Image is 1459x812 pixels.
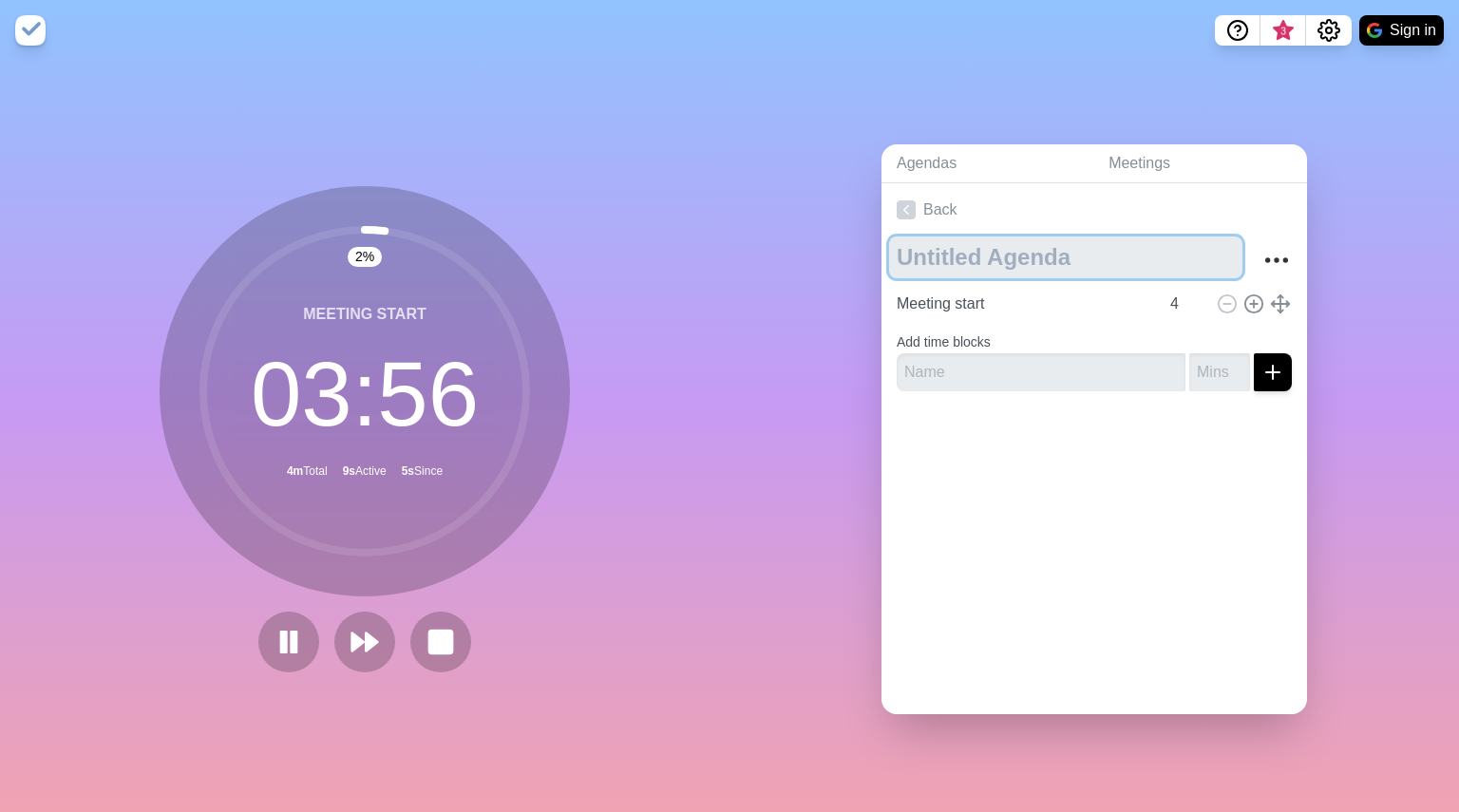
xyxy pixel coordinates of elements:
[1215,15,1260,46] button: Help
[1163,285,1208,323] input: Mins
[1260,15,1306,46] button: What’s new
[1189,353,1250,391] input: Mins
[897,353,1185,391] input: Name
[889,285,1159,323] input: Name
[1359,15,1444,46] button: Sign in
[1276,24,1291,39] span: 3
[881,183,1307,236] a: Back
[897,334,991,349] label: Add time blocks
[881,144,1093,183] a: Agendas
[1258,241,1296,279] button: More
[15,15,46,46] img: timeblocks logo
[1367,23,1382,38] img: google logo
[1306,15,1352,46] button: Settings
[1093,144,1307,183] a: Meetings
